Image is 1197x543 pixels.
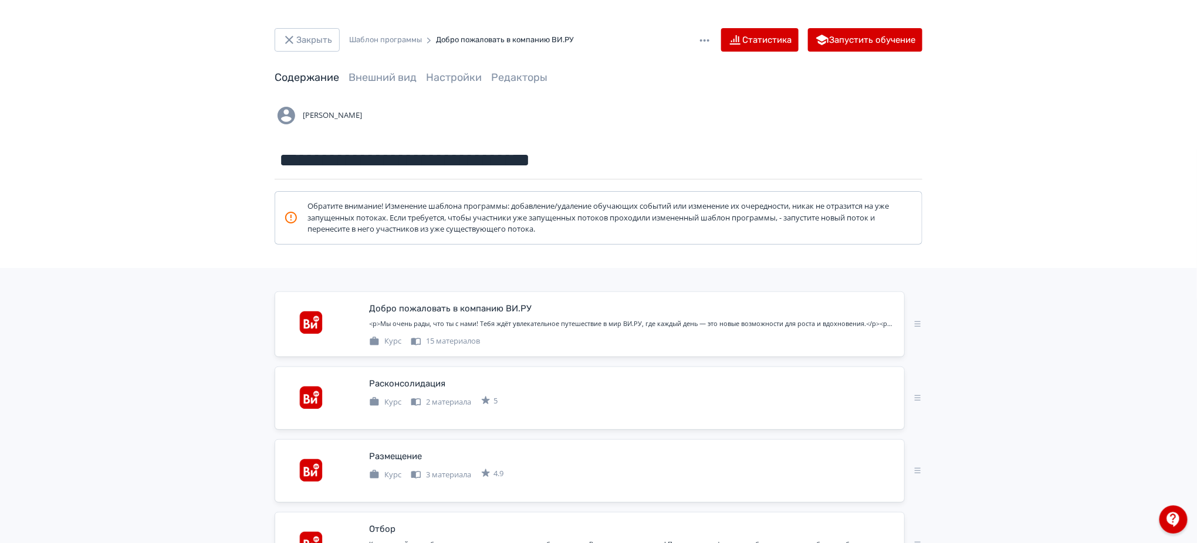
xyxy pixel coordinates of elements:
[721,28,799,52] button: Статистика
[493,395,498,407] span: 5
[808,28,922,52] button: Запустить обучение
[369,450,422,463] div: Размещение
[369,396,401,408] div: Курс
[275,28,340,52] button: Закрыть
[284,201,894,235] div: Обратите внимание! Изменение шаблона программы: добавление/удаление обучающих событий или изменен...
[369,335,401,347] div: Курс
[349,71,417,84] a: Внешний вид
[493,468,503,480] span: 4.9
[426,71,482,84] a: Настройки
[411,469,471,481] div: 3 материала
[411,396,471,408] div: 2 материала
[411,335,480,347] div: 15 материалов
[369,469,401,481] div: Курс
[275,71,339,84] a: Содержание
[303,110,362,121] span: [PERSON_NAME]
[436,34,574,46] div: Добро пожаловать в компанию ВИ.РУ
[369,522,395,536] div: Отбор
[369,319,895,329] div: <p>Мы очень рады, что ты с нами! Тебя ждёт увлекательное путешествие в мир ВИ.РУ, где каждый день...
[369,302,532,315] div: Добро пожаловать в компанию ВИ.РУ
[369,377,445,391] div: Расконсолидация
[491,71,547,84] a: Редакторы
[349,34,422,46] div: Шаблон программы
